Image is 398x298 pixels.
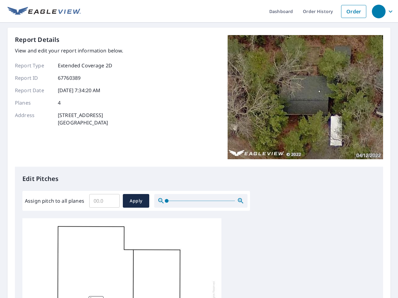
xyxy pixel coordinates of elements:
input: 00.0 [89,192,120,210]
img: EV Logo [7,7,81,16]
p: Report Details [15,35,60,44]
span: Apply [128,197,144,205]
p: View and edit your report information below. [15,47,123,54]
p: [DATE] 7:34:20 AM [58,87,101,94]
p: Edit Pitches [22,174,376,183]
p: Report ID [15,74,52,82]
button: Apply [123,194,149,208]
p: 4 [58,99,61,106]
p: Address [15,111,52,126]
p: 67760389 [58,74,81,82]
p: Report Date [15,87,52,94]
p: Extended Coverage 2D [58,62,112,69]
p: [STREET_ADDRESS] [GEOGRAPHIC_DATA] [58,111,108,126]
p: Report Type [15,62,52,69]
img: Top image [228,35,383,159]
a: Order [341,5,366,18]
p: Planes [15,99,52,106]
label: Assign pitch to all planes [25,197,84,205]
